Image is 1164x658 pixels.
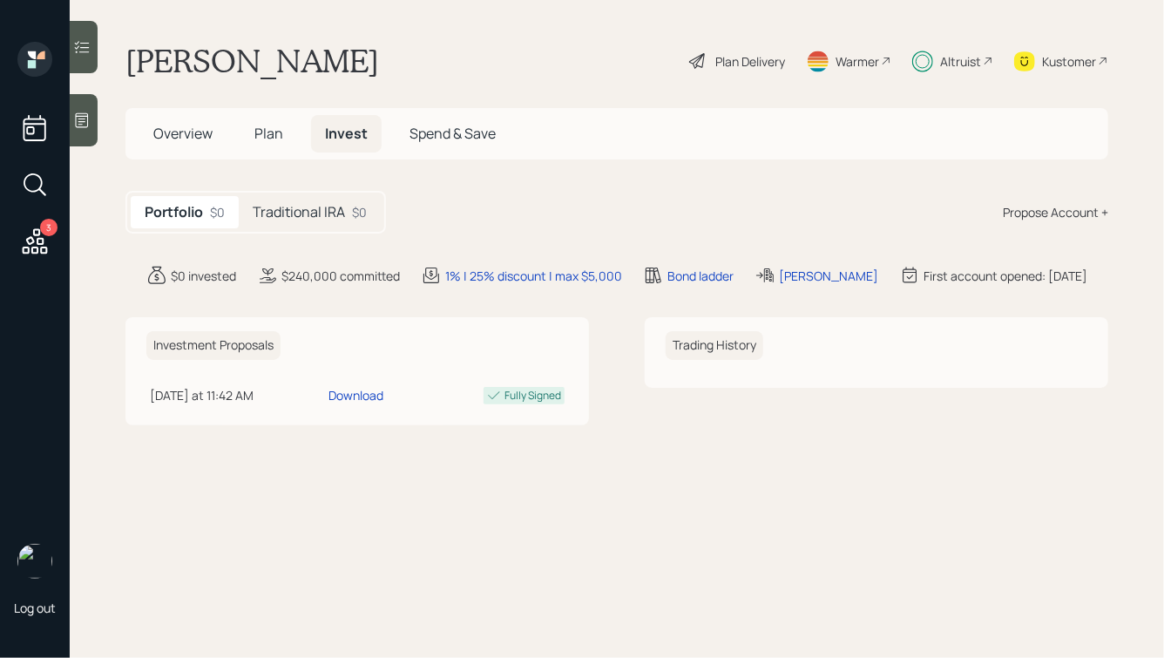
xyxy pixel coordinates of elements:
[715,52,785,71] div: Plan Delivery
[171,267,236,285] div: $0 invested
[940,52,981,71] div: Altruist
[254,124,283,143] span: Plan
[779,267,878,285] div: [PERSON_NAME]
[836,52,879,71] div: Warmer
[666,331,763,360] h6: Trading History
[210,203,225,221] div: $0
[352,203,367,221] div: $0
[281,267,400,285] div: $240,000 committed
[1042,52,1096,71] div: Kustomer
[125,42,379,80] h1: [PERSON_NAME]
[153,124,213,143] span: Overview
[253,204,345,220] h5: Traditional IRA
[14,600,56,616] div: Log out
[924,267,1087,285] div: First account opened: [DATE]
[667,267,734,285] div: Bond ladder
[150,386,322,404] div: [DATE] at 11:42 AM
[409,124,496,143] span: Spend & Save
[17,544,52,579] img: hunter_neumayer.jpg
[325,124,368,143] span: Invest
[145,204,203,220] h5: Portfolio
[1003,203,1108,221] div: Propose Account +
[146,331,281,360] h6: Investment Proposals
[329,386,384,404] div: Download
[445,267,622,285] div: 1% | 25% discount | max $5,000
[40,219,58,236] div: 3
[504,388,561,404] div: Fully Signed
